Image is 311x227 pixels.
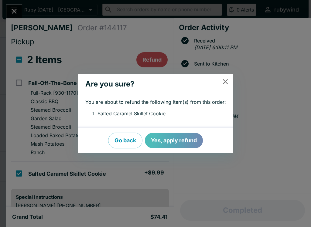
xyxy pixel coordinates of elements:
[145,133,203,148] button: Yes, apply refund
[108,133,142,148] button: Go back
[217,74,233,89] button: close
[85,99,226,105] p: You are about to refund the following item(s) from this order:
[78,76,221,92] h2: Are you sure?
[97,110,226,118] li: Salted Caramel Skillet Cookie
